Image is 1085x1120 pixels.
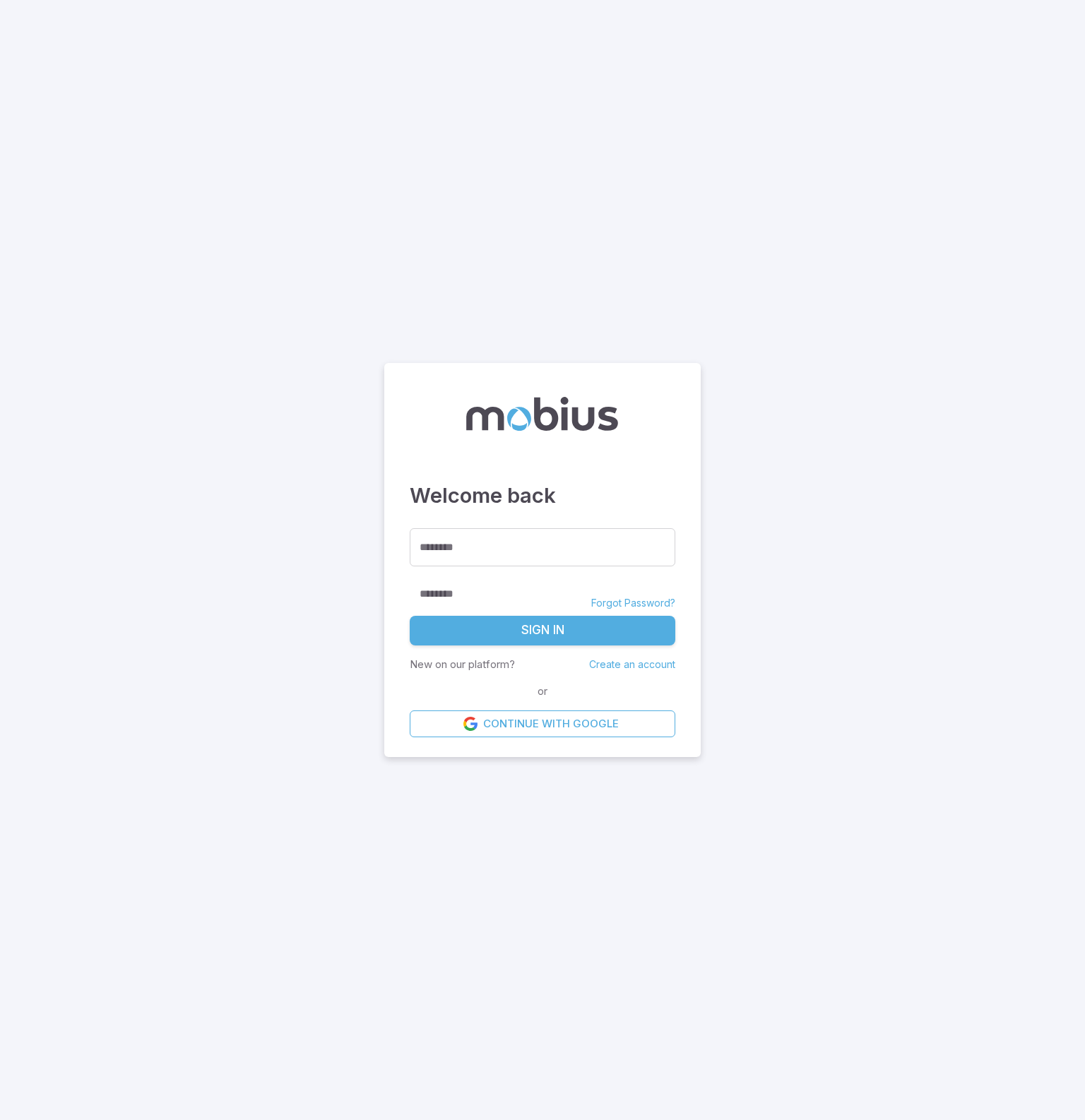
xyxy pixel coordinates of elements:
[534,684,551,699] span: or
[410,480,675,511] h3: Welcome back
[591,596,675,610] a: Forgot Password?
[410,616,675,645] button: Sign In
[410,657,515,672] p: New on our platform?
[589,658,675,670] a: Create an account
[410,710,675,737] a: Continue with Google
